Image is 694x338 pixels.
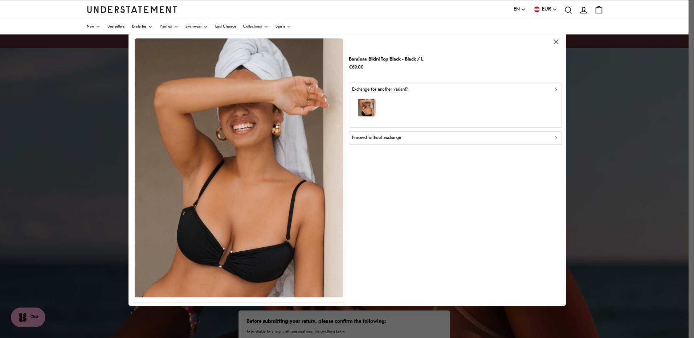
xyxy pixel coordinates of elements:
[132,25,147,29] span: Bralettes
[87,19,101,34] a: New
[514,5,526,13] button: EN
[275,25,285,29] span: Learn
[243,25,262,29] span: Collections
[358,99,376,116] img: model-name=Pierina|model-size=M
[160,19,178,34] a: Panties
[349,131,562,144] button: Proceed without exchange
[349,83,562,128] button: Exchange for another variant?model-name=Pierina|model-size=M
[533,5,557,13] button: EUR
[243,19,268,34] a: Collections
[160,25,172,29] span: Panties
[107,25,124,29] span: Bestsellers
[132,19,153,34] a: Bralettes
[275,19,291,34] a: Learn
[185,25,202,29] span: Swimwear
[87,6,177,13] a: Understatement Homepage
[352,86,408,93] p: Exchange for another variant?
[349,63,424,71] p: €69.00
[542,5,551,13] span: EUR
[349,55,424,63] p: Bandeau Bikini Top Black - Black / L
[514,5,520,13] span: EN
[87,25,94,29] span: New
[215,25,236,29] span: Last Chance
[352,135,401,141] p: Proceed without exchange
[135,38,343,297] img: BLHS-BRA-106-M-black_2_0ae1010f-fece-4d0f-be74-d2b58ed1f236.jpg
[107,19,124,34] a: Bestsellers
[215,19,236,34] a: Last Chance
[185,19,208,34] a: Swimwear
